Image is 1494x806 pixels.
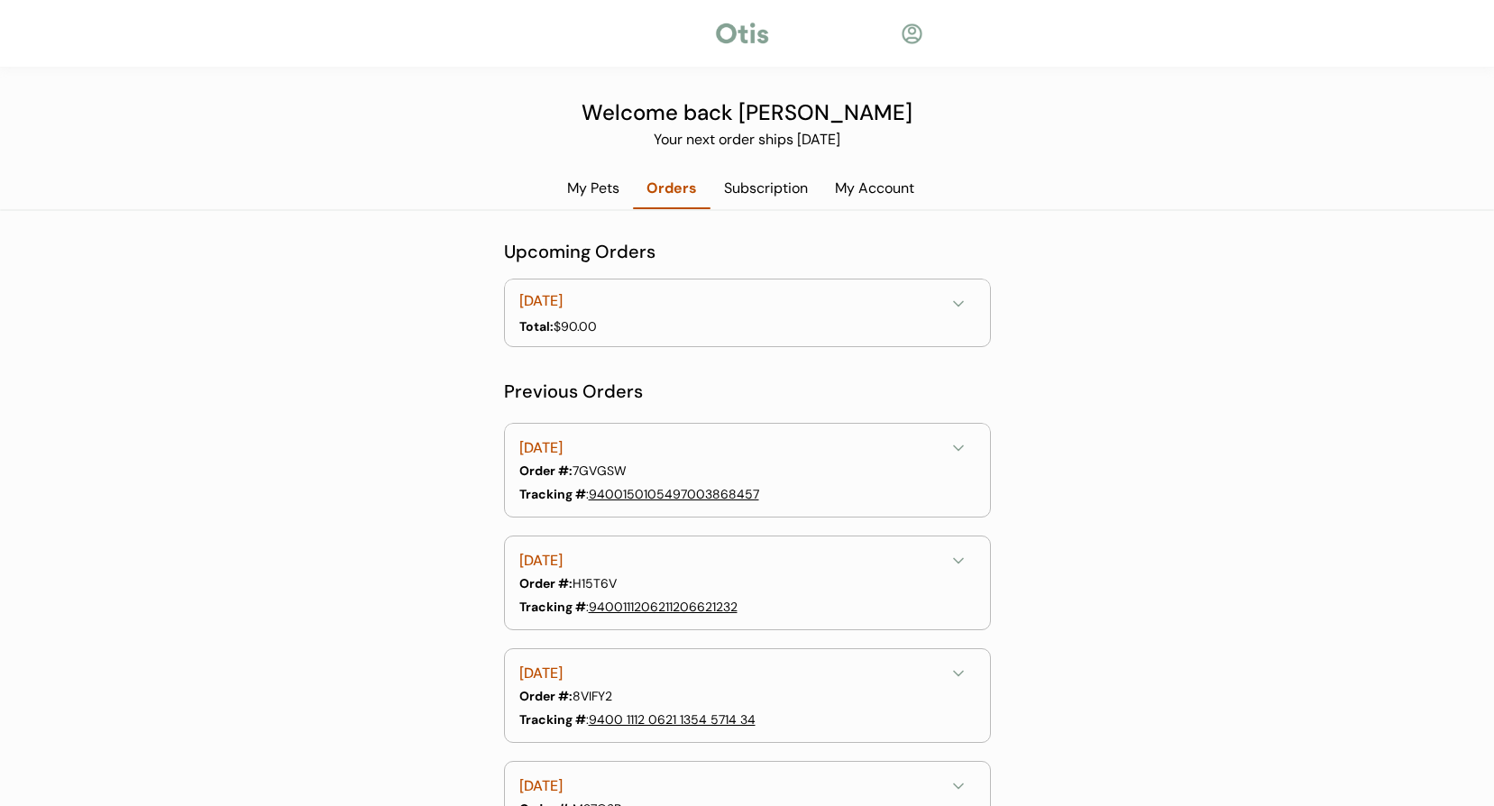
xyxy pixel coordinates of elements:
[572,129,923,156] div: Your next order ships [DATE]
[504,378,991,405] div: Previous Orders
[519,318,554,334] strong: Total:
[519,463,573,479] strong: Order #:
[589,711,756,728] a: 9400 1112 0621 1354 5714 34
[519,290,945,313] div: [DATE]
[519,710,589,729] div: :
[519,687,972,706] div: 8VIFY2
[519,550,945,572] div: [DATE]
[519,711,586,728] strong: Tracking #
[519,462,972,481] div: 7GVGSW
[519,485,589,504] div: :
[519,688,573,704] strong: Order #:
[519,486,586,502] strong: Tracking #
[821,179,928,198] div: My Account
[589,599,738,615] a: 9400111206211206621232
[519,574,972,593] div: H15T6V
[572,96,923,129] div: Welcome back [PERSON_NAME]
[633,179,710,198] div: Orders
[504,238,991,265] div: Upcoming Orders
[519,437,945,460] div: [DATE]
[519,575,573,591] strong: Order #:
[519,599,586,615] strong: Tracking #
[519,775,945,798] div: [DATE]
[710,179,821,198] div: Subscription
[519,598,589,617] div: :
[519,663,945,685] div: [DATE]
[519,317,972,336] div: $90.00
[554,179,633,198] div: My Pets
[589,486,759,502] a: 9400150105497003868457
